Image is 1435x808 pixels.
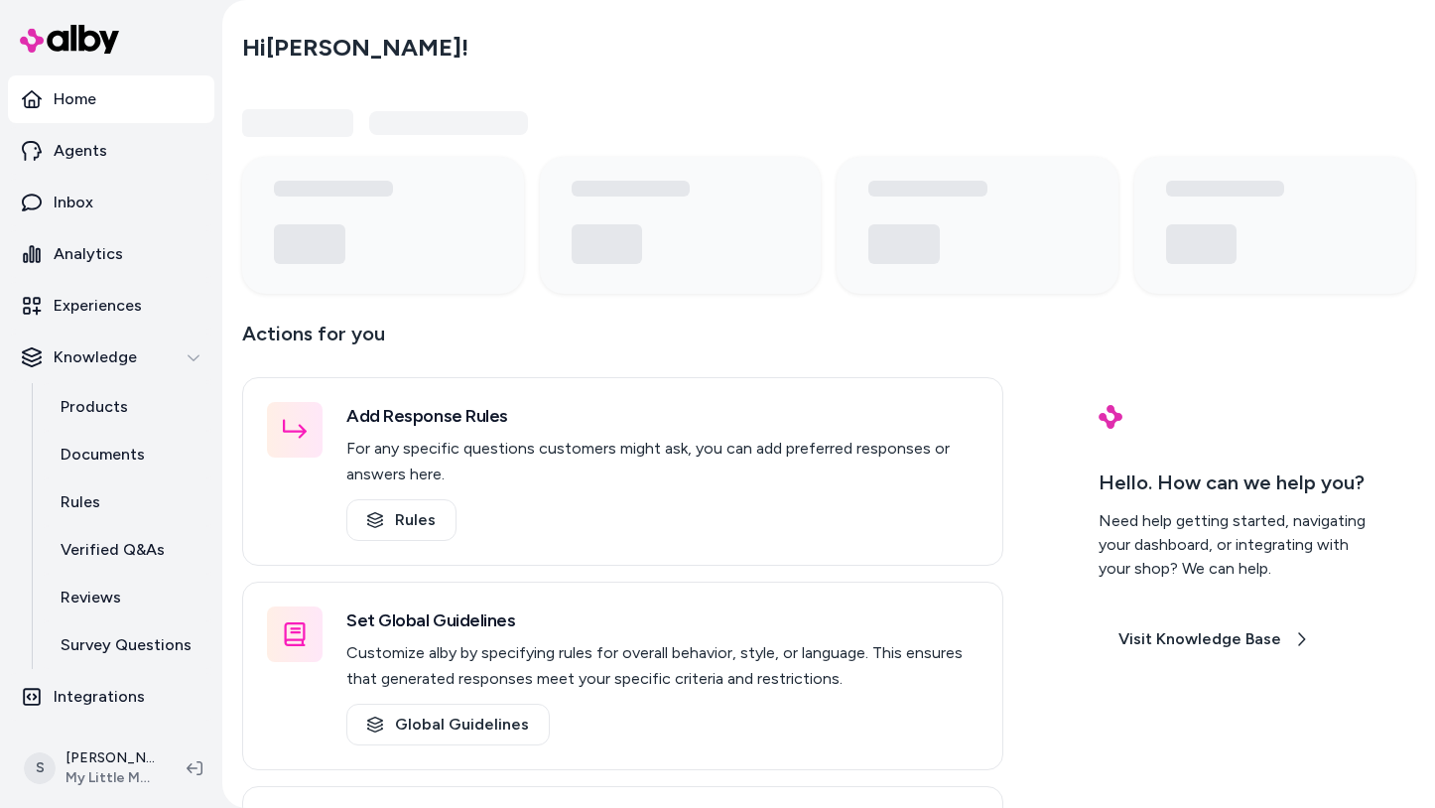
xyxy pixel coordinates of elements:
[346,704,550,745] a: Global Guidelines
[8,282,214,330] a: Experiences
[1099,405,1122,429] img: alby Logo
[61,490,100,514] p: Rules
[346,436,978,487] p: For any specific questions customers might ask, you can add preferred responses or answers here.
[1099,509,1383,581] div: Need help getting started, navigating your dashboard, or integrating with your shop? We can help.
[61,538,165,562] p: Verified Q&As
[61,633,192,657] p: Survey Questions
[41,383,214,431] a: Products
[20,25,119,54] img: alby Logo
[346,606,978,634] h3: Set Global Guidelines
[41,621,214,669] a: Survey Questions
[61,443,145,467] p: Documents
[8,334,214,381] button: Knowledge
[346,402,978,430] h3: Add Response Rules
[8,230,214,278] a: Analytics
[8,127,214,175] a: Agents
[54,191,93,214] p: Inbox
[54,685,145,709] p: Integrations
[41,478,214,526] a: Rules
[41,431,214,478] a: Documents
[41,574,214,621] a: Reviews
[1099,619,1329,659] a: Visit Knowledge Base
[65,768,155,788] span: My Little Magic Shop
[242,318,1003,365] p: Actions for you
[1099,468,1383,497] p: Hello. How can we help you?
[54,139,107,163] p: Agents
[242,33,468,63] h2: Hi [PERSON_NAME] !
[54,242,123,266] p: Analytics
[61,395,128,419] p: Products
[41,526,214,574] a: Verified Q&As
[61,586,121,609] p: Reviews
[346,640,978,692] p: Customize alby by specifying rules for overall behavior, style, or language. This ensures that ge...
[346,499,457,541] a: Rules
[54,345,137,369] p: Knowledge
[65,748,155,768] p: [PERSON_NAME]
[24,752,56,784] span: S
[12,737,171,800] button: S[PERSON_NAME]My Little Magic Shop
[54,294,142,318] p: Experiences
[54,87,96,111] p: Home
[8,179,214,226] a: Inbox
[8,75,214,123] a: Home
[8,673,214,721] a: Integrations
